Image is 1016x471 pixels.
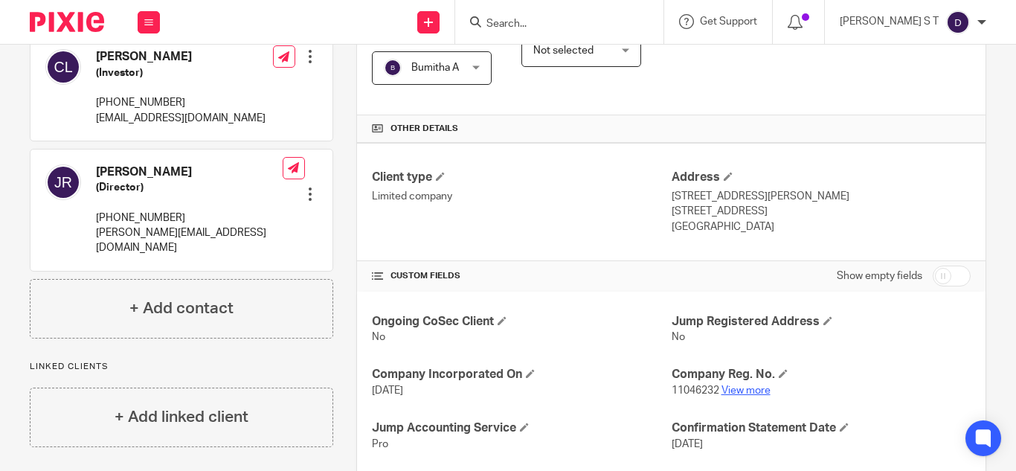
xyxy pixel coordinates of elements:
[96,211,283,225] p: [PHONE_NUMBER]
[384,59,402,77] img: svg%3E
[700,16,757,27] span: Get Support
[372,420,671,436] h4: Jump Accounting Service
[672,170,971,185] h4: Address
[96,111,266,126] p: [EMAIL_ADDRESS][DOMAIN_NAME]
[96,225,283,256] p: [PERSON_NAME][EMAIL_ADDRESS][DOMAIN_NAME]
[115,406,248,429] h4: + Add linked client
[30,361,333,373] p: Linked clients
[672,439,703,449] span: [DATE]
[372,170,671,185] h4: Client type
[372,314,671,330] h4: Ongoing CoSec Client
[96,65,266,80] h5: (Investor)
[45,49,81,85] img: svg%3E
[672,420,971,436] h4: Confirmation Statement Date
[372,189,671,204] p: Limited company
[485,18,619,31] input: Search
[672,220,971,234] p: [GEOGRAPHIC_DATA]
[372,367,671,382] h4: Company Incorporated On
[672,189,971,204] p: [STREET_ADDRESS][PERSON_NAME]
[946,10,970,34] img: svg%3E
[672,314,971,330] h4: Jump Registered Address
[96,95,266,110] p: [PHONE_NUMBER]
[840,14,939,29] p: [PERSON_NAME] S T
[96,180,283,195] h5: (Director)
[837,269,922,283] label: Show empty fields
[372,270,671,282] h4: CUSTOM FIELDS
[372,439,388,449] span: Pro
[411,63,459,73] span: Bumitha A
[372,385,403,396] span: [DATE]
[372,332,385,342] span: No
[96,164,283,180] h4: [PERSON_NAME]
[672,367,971,382] h4: Company Reg. No.
[672,332,685,342] span: No
[533,45,594,56] span: Not selected
[45,164,81,200] img: svg%3E
[390,123,458,135] span: Other details
[672,385,719,396] span: 11046232
[721,385,771,396] a: View more
[96,49,266,65] h4: [PERSON_NAME]
[672,204,971,219] p: [STREET_ADDRESS]
[129,297,234,320] h4: + Add contact
[30,12,104,32] img: Pixie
